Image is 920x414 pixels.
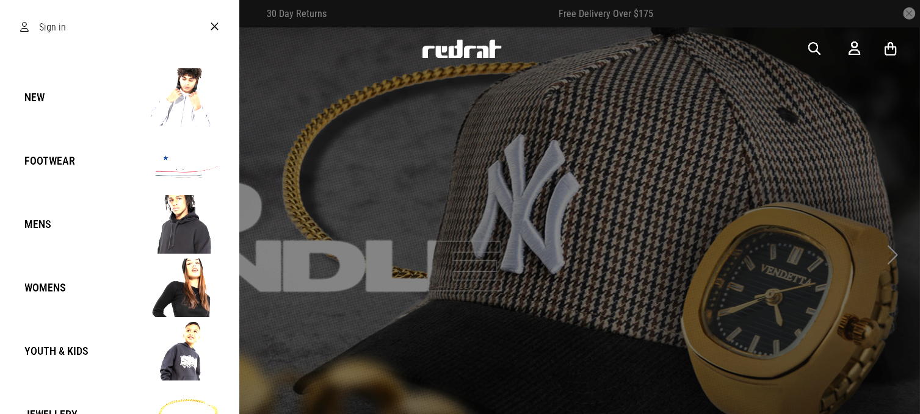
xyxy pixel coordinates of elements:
[10,195,229,254] a: Mens Company
[119,321,228,382] img: Company
[10,322,229,380] a: Youth & Kids Company
[39,21,66,33] span: Sign in
[10,344,89,359] span: Youth & Kids
[10,154,75,168] span: Footwear
[421,40,502,58] img: Redrat logo
[119,194,228,255] img: Company
[10,5,46,41] button: Open LiveChat chat widget
[10,217,51,232] span: Mens
[10,259,229,317] a: Womens Company
[119,67,228,128] img: Company
[10,280,66,295] span: Womens
[10,90,45,105] span: New
[10,68,229,127] a: New Company
[10,132,229,190] a: Footwear Company
[119,130,228,191] img: Company
[119,257,228,318] img: Company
